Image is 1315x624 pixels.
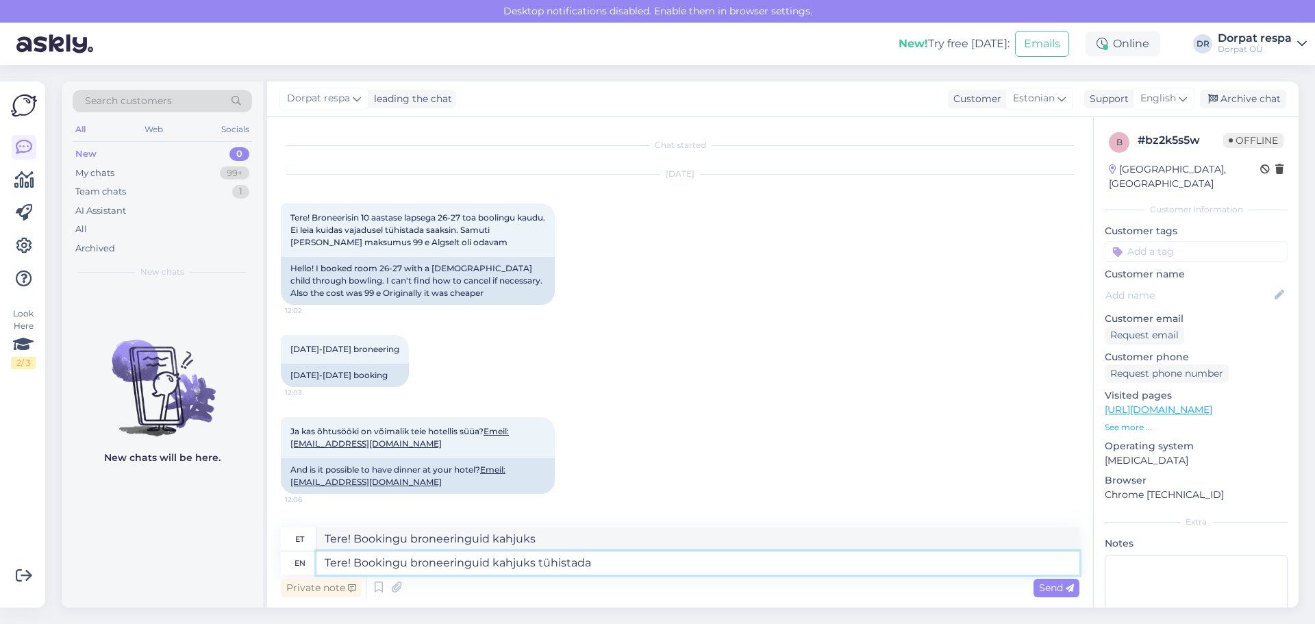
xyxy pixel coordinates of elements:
span: New chats [140,266,184,278]
div: [DATE] [281,168,1079,180]
div: AI Assistant [75,204,126,218]
img: Askly Logo [11,92,37,118]
span: 12:03 [285,388,336,398]
p: Browser [1105,473,1288,488]
div: All [73,121,88,138]
span: Tere! Broneerisin 10 aastase lapsega 26-27 toa boolingu kaudu. Ei leia kuidas vajadusel tühistada... [290,212,547,247]
div: Web [142,121,166,138]
div: Hello! I booked room 26-27 with a [DEMOGRAPHIC_DATA] child through bowling. I can't find how to c... [281,257,555,305]
div: [GEOGRAPHIC_DATA], [GEOGRAPHIC_DATA] [1109,162,1260,191]
div: DR [1193,34,1212,53]
div: New [75,147,97,161]
div: Request phone number [1105,364,1229,383]
div: Support [1084,92,1129,106]
p: Customer tags [1105,224,1288,238]
span: Dorpat respa [287,91,350,106]
img: No chats [62,315,263,438]
input: Add name [1105,288,1272,303]
div: Customer information [1105,203,1288,216]
textarea: Tere! Bookingu broneeringuid kahjuks tühistada [316,551,1079,575]
div: Chat started [281,139,1079,151]
b: New! [899,37,928,50]
span: b [1116,137,1123,147]
p: Customer name [1105,267,1288,282]
div: Dorpat OÜ [1218,44,1292,55]
div: 2 / 3 [11,357,36,369]
p: Notes [1105,536,1288,551]
div: 1 [232,185,249,199]
span: [DATE]-[DATE] broneering [290,344,399,354]
textarea: Tere! Bookingu broneeringuid kahjuks [316,527,1079,551]
div: en [295,551,305,575]
div: Archived [75,242,115,255]
p: Customer email [1105,312,1288,326]
span: English [1140,91,1176,106]
div: Online [1086,32,1160,56]
div: 0 [229,147,249,161]
p: Chrome [TECHNICAL_ID] [1105,488,1288,502]
button: Emails [1015,31,1069,57]
div: Socials [218,121,252,138]
div: Customer [948,92,1001,106]
div: Try free [DATE]: [899,36,1010,52]
span: 12:02 [285,305,336,316]
span: Offline [1223,133,1283,148]
div: Private note [281,579,362,597]
div: Team chats [75,185,126,199]
span: Estonian [1013,91,1055,106]
div: Archive chat [1200,90,1286,108]
input: Add a tag [1105,241,1288,262]
div: Look Here [11,308,36,369]
span: Send [1039,582,1074,594]
div: 99+ [220,166,249,180]
p: Visited pages [1105,388,1288,403]
div: All [75,223,87,236]
p: Operating system [1105,439,1288,453]
div: leading the chat [368,92,452,106]
p: New chats will be here. [104,451,221,465]
div: Request email [1105,326,1184,345]
div: # bz2k5s5w [1138,132,1223,149]
p: [MEDICAL_DATA] [1105,453,1288,468]
a: [URL][DOMAIN_NAME] [1105,403,1212,416]
div: And is it possible to have dinner at your hotel? [281,458,555,494]
a: Dorpat respaDorpat OÜ [1218,33,1307,55]
span: Ja kas õhtusööki on võimalik teie hotellis süüa? [290,426,509,449]
p: See more ... [1105,421,1288,434]
div: My chats [75,166,114,180]
div: [DATE]-[DATE] booking [281,364,409,387]
p: Customer phone [1105,350,1288,364]
div: Extra [1105,516,1288,528]
div: Dorpat respa [1218,33,1292,44]
div: et [295,527,304,551]
span: 12:06 [285,495,336,505]
span: Search customers [85,94,172,108]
